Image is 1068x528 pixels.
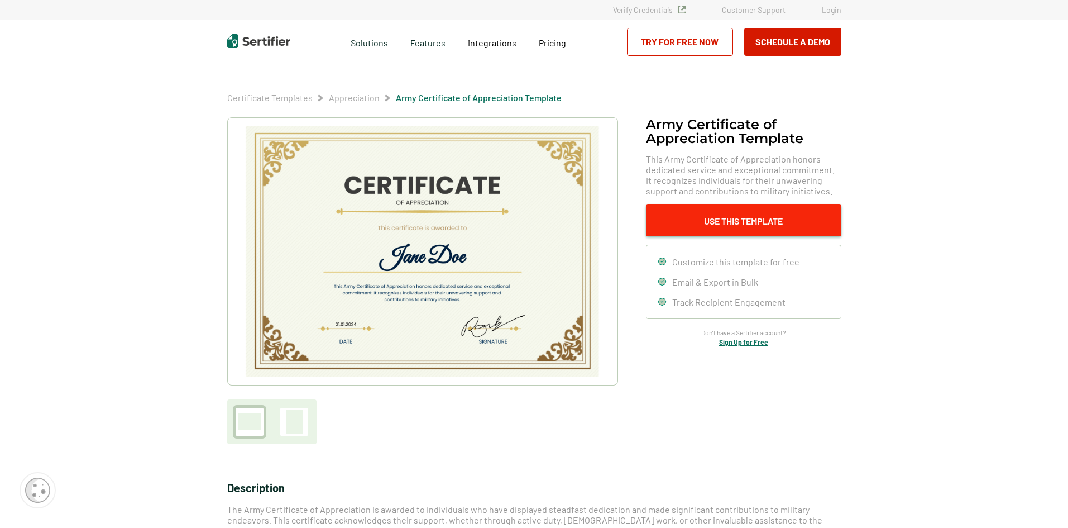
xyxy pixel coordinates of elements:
h1: Army Certificate of Appreciation​ Template [646,117,841,145]
span: Customize this template for free [672,256,799,267]
iframe: Chat Widget [1012,474,1068,528]
span: Integrations [468,37,516,48]
span: Track Recipient Engagement [672,297,786,307]
button: Use This Template [646,204,841,236]
a: Login [822,5,841,15]
a: Try for Free Now [627,28,733,56]
span: Email & Export in Bulk [672,277,758,287]
span: Don’t have a Sertifier account? [701,327,786,338]
img: Cookie Popup Icon [25,478,50,503]
span: Pricing [539,37,566,48]
div: Breadcrumb [227,92,562,103]
span: Features [410,35,446,49]
a: Pricing [539,35,566,49]
a: Army Certificate of Appreciation​ Template [396,92,562,103]
button: Schedule a Demo [744,28,841,56]
a: Verify Credentials [613,5,686,15]
a: Certificate Templates [227,92,313,103]
img: Sertifier | Digital Credentialing Platform [227,34,290,48]
a: Customer Support [722,5,786,15]
a: Integrations [468,35,516,49]
img: Verified [678,6,686,13]
span: Description [227,481,285,494]
a: Sign Up for Free [719,338,768,346]
span: This Army Certificate of Appreciation honors dedicated service and exceptional commitment. It rec... [646,154,841,196]
a: Appreciation [329,92,380,103]
img: Army Certificate of Appreciation​ Template [245,126,600,377]
span: Solutions [351,35,388,49]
